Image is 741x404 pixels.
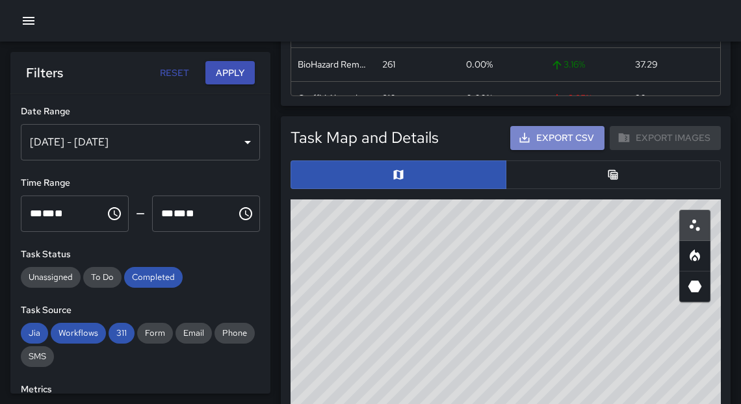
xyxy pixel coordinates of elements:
div: To Do [83,267,122,288]
button: 3D Heatmap [679,271,710,302]
svg: Heatmap [687,248,703,264]
span: Minutes [42,208,55,218]
span: Phone [214,327,255,340]
span: Meridiem [55,208,63,218]
button: Apply [205,61,255,85]
button: Scatterplot [679,210,710,241]
div: BioHazard Removed [291,47,376,81]
div: [DATE] - [DATE] [21,124,260,160]
span: -6.25 % [551,82,622,115]
span: 311 [109,327,135,340]
button: Export CSV [510,126,604,150]
h6: Time Range [21,176,260,190]
button: Table [506,160,721,189]
div: 30 [629,81,713,115]
div: 261 [376,47,460,81]
div: Email [175,323,212,344]
span: Jia [21,327,48,340]
span: Form [137,327,173,340]
div: Unassigned [21,267,81,288]
svg: Table [606,168,619,181]
svg: Map [392,168,405,181]
div: 37.29 [629,47,713,81]
div: Graffiti Abated Large [291,81,376,115]
div: Completed [124,267,183,288]
button: Reset [153,61,195,85]
button: Heatmap [679,240,710,271]
span: To Do [83,271,122,284]
svg: Scatterplot [687,218,703,233]
span: Hours [30,208,42,218]
span: Workflows [51,327,106,340]
div: 210 [376,81,460,115]
svg: 3D Heatmap [687,279,703,294]
div: 0.00% [460,47,544,81]
span: Unassigned [21,271,81,284]
span: Completed [124,271,183,284]
button: Choose time, selected time is 11:59 PM [233,201,259,227]
h6: Task Status [21,247,260,262]
div: Workflows [51,323,106,344]
span: SMS [21,350,54,363]
button: Choose time, selected time is 12:00 AM [101,201,127,227]
div: 0.00% [460,81,544,115]
span: Hours [161,208,174,218]
button: Map [291,160,506,189]
span: Email [175,327,212,340]
h5: Task Map and Details [291,127,439,148]
div: SMS [21,346,54,367]
div: 311 [109,323,135,344]
h6: Metrics [21,383,260,397]
span: Minutes [174,208,186,218]
div: Form [137,323,173,344]
span: Meridiem [186,208,194,218]
div: Jia [21,323,48,344]
h6: Date Range [21,105,260,119]
span: 3.16 % [551,48,622,81]
div: Phone [214,323,255,344]
h6: Filters [26,62,63,83]
h6: Task Source [21,303,260,318]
